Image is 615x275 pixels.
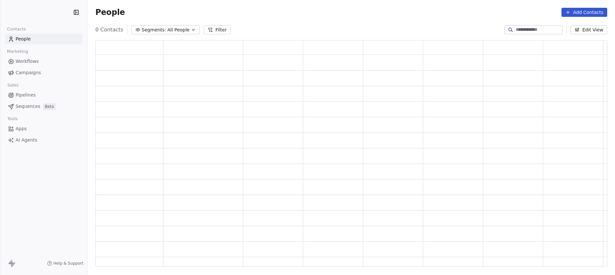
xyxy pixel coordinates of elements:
[561,8,607,17] button: Add Contacts
[5,135,82,145] a: AI Agents
[5,123,82,134] a: Apps
[47,261,83,266] a: Help & Support
[5,56,82,67] a: Workflows
[16,92,36,98] span: Pipelines
[16,125,27,132] span: Apps
[16,36,31,42] span: People
[5,67,82,78] a: Campaigns
[5,114,20,124] span: Tools
[5,90,82,100] a: Pipelines
[16,103,40,110] span: Sequences
[54,261,83,266] span: Help & Support
[95,26,123,34] span: 0 Contacts
[16,58,39,65] span: Workflows
[4,47,31,56] span: Marketing
[204,25,231,34] button: Filter
[16,69,41,76] span: Campaigns
[142,27,166,33] span: Segments:
[16,137,37,143] span: AI Agents
[5,80,21,90] span: Sales
[95,7,125,17] span: People
[167,27,189,33] span: All People
[5,34,82,44] a: People
[4,24,29,34] span: Contacts
[571,25,607,34] button: Edit View
[5,101,82,112] a: SequencesBeta
[43,103,56,110] span: Beta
